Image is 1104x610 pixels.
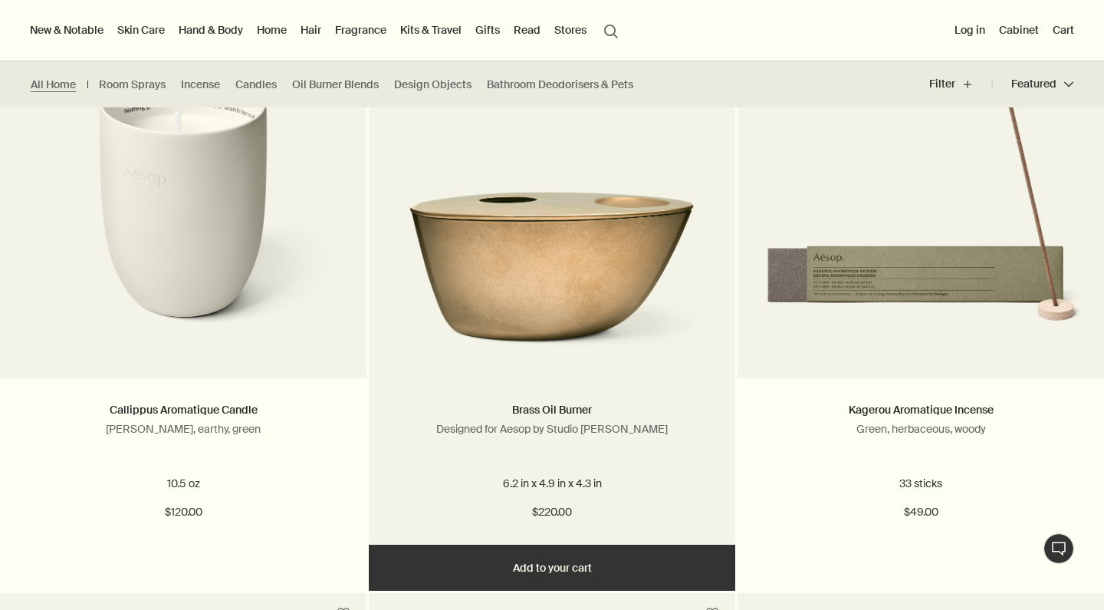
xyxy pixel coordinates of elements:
[110,403,258,417] a: Callippus Aromatique Candle
[235,77,277,92] a: Candles
[254,20,290,40] a: Home
[369,545,735,591] button: Add to your cart - $220.00
[27,20,107,40] button: New & Notable
[761,422,1081,436] p: Green, herbaceous, woody
[292,77,379,92] a: Oil Burner Blends
[929,66,992,103] button: Filter
[165,503,202,522] span: $120.00
[532,503,572,522] span: $220.00
[176,20,246,40] a: Hand & Body
[738,71,1104,378] a: A stick of Kagerou Aromatique Incense in the Kanuma pumice holder, alongside carton packaging.
[487,77,633,92] a: Bathroom Deodorisers & Pets
[397,20,465,40] a: Kits & Travel
[512,403,592,417] a: Brass Oil Burner
[392,422,712,436] p: Designed for Aesop by Studio [PERSON_NAME]
[181,77,220,92] a: Incense
[369,71,735,378] a: Brass Oil Burner
[951,20,988,40] button: Log in
[511,20,544,40] a: Read
[332,20,389,40] a: Fragrance
[23,422,343,436] p: [PERSON_NAME], earthy, green
[904,503,938,522] span: $49.00
[1050,20,1077,40] button: Cart
[394,77,472,92] a: Design Objects
[992,66,1073,103] button: Featured
[99,77,166,92] a: Room Sprays
[597,15,625,45] button: Open search
[392,160,712,355] img: Brass Oil Burner
[114,20,168,40] a: Skin Care
[472,20,503,40] a: Gifts
[297,20,324,40] a: Hair
[551,20,590,40] button: Stores
[1043,533,1074,564] button: Live Assistance
[996,20,1042,40] a: Cabinet
[849,403,994,417] a: Kagerou Aromatique Incense
[23,75,343,355] img: Poured candle in a white ceramic vessel.
[761,75,1081,355] img: A stick of Kagerou Aromatique Incense in the Kanuma pumice holder, alongside carton packaging.
[31,77,76,92] a: All Home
